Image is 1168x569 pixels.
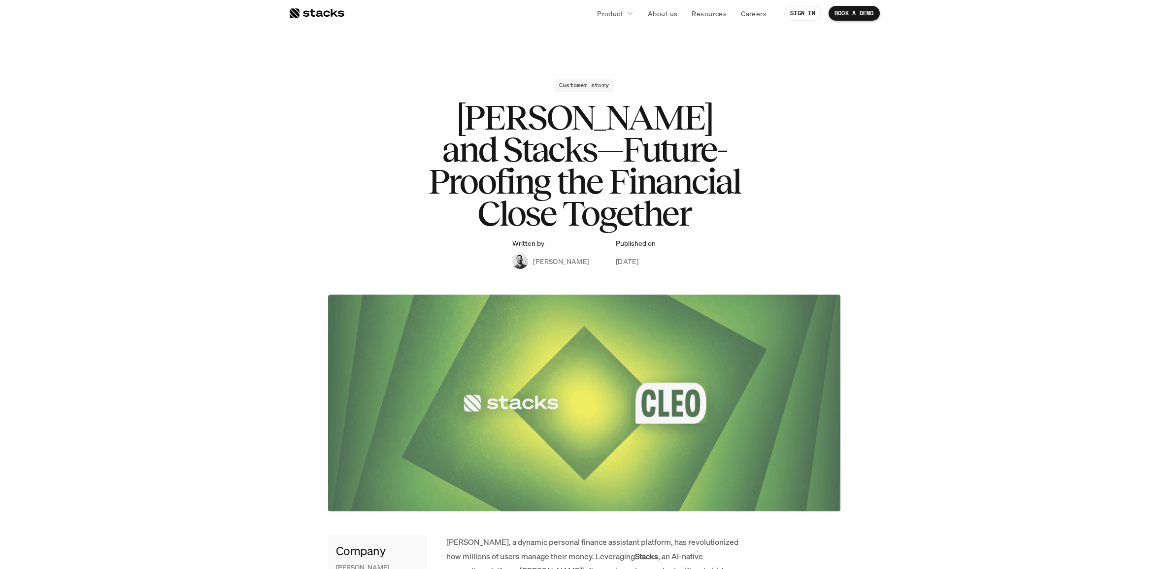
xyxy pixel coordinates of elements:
a: About us [642,4,683,22]
p: [DATE] [616,256,639,267]
p: About us [648,8,677,19]
h4: Company [336,543,386,560]
p: Published on [616,239,656,248]
p: Product [597,8,623,19]
h1: [PERSON_NAME] and Stacks—Future-Proofing the Financial Close Together [387,101,781,229]
p: [PERSON_NAME] [533,256,589,267]
a: Resources [686,4,733,22]
p: SIGN IN [790,10,815,17]
strong: Stacks [635,551,658,562]
h2: Customer story [559,82,609,89]
a: BOOK A DEMO [829,6,880,21]
a: SIGN IN [784,6,821,21]
p: Written by [512,239,544,248]
p: Careers [741,8,767,19]
a: Careers [735,4,772,22]
p: Resources [692,8,727,19]
p: BOOK A DEMO [834,10,874,17]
